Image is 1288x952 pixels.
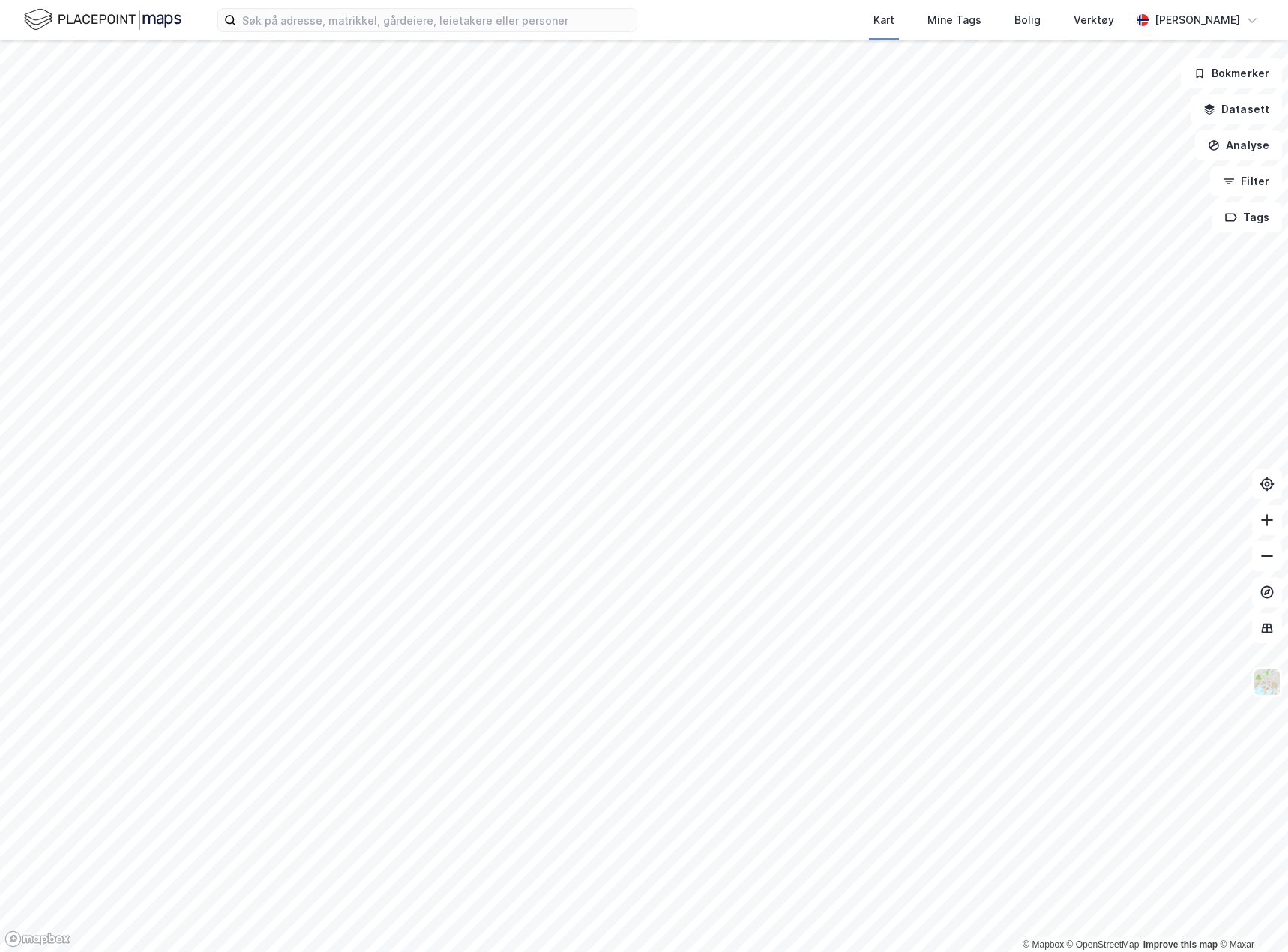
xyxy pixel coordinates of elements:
div: [PERSON_NAME] [1155,11,1240,29]
a: Mapbox [1023,939,1064,950]
a: Improve this map [1143,939,1218,950]
button: Analyse [1195,130,1282,160]
img: logo.f888ab2527a4732fd821a326f86c7f29.svg [24,7,181,33]
button: Datasett [1191,94,1282,124]
button: Tags [1212,202,1282,232]
div: Bolig [1014,11,1041,29]
a: OpenStreetMap [1067,939,1140,950]
div: Kart [873,11,894,29]
div: Verktøy [1074,11,1114,29]
input: Søk på adresse, matrikkel, gårdeiere, leietakere eller personer [236,9,637,31]
img: Z [1253,668,1281,696]
div: Mine Tags [927,11,981,29]
a: Mapbox homepage [4,930,70,948]
iframe: Chat Widget [1213,880,1288,952]
button: Filter [1210,166,1282,196]
button: Bokmerker [1181,58,1282,88]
